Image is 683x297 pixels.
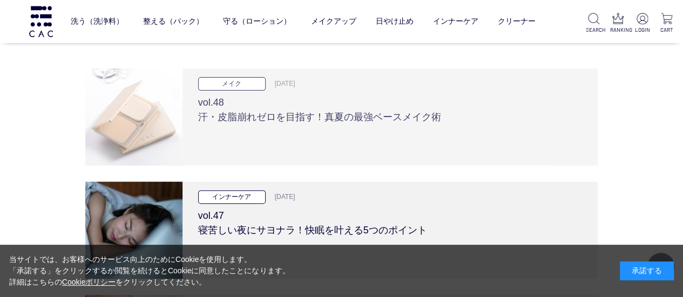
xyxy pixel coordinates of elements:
[610,26,626,34] p: RANKING
[85,68,182,165] img: 汗・皮脂崩れゼロを目指す！真夏の最強ベースメイク術
[62,278,116,286] a: Cookieポリシー
[85,182,182,279] img: 寝苦しい夜にサヨナラ！快眠を叶える5つのポイント
[198,204,583,238] h3: vol.47 寝苦しい夜にサヨナラ！快眠を叶える5つのポイント
[71,8,124,35] a: 洗う（洗浄料）
[610,13,626,34] a: RANKING
[310,8,356,35] a: メイクアップ
[198,190,266,204] p: インナーケア
[586,26,601,34] p: SEARCH
[634,13,650,34] a: LOGIN
[28,6,55,37] img: logo
[268,78,295,90] p: [DATE]
[223,8,291,35] a: 守る（ローション）
[198,91,583,125] h3: vol.48 汗・皮脂崩れゼロを目指す！真夏の最強ベースメイク術
[198,77,266,91] p: メイク
[620,261,674,280] div: 承諾する
[432,8,478,35] a: インナーケア
[85,68,598,165] a: 汗・皮脂崩れゼロを目指す！真夏の最強ベースメイク術 メイク [DATE] vol.48汗・皮脂崩れゼロを目指す！真夏の最強ベースメイク術
[497,8,535,35] a: クリーナー
[375,8,413,35] a: 日やけ止め
[586,13,601,34] a: SEARCH
[143,8,204,35] a: 整える（パック）
[268,191,295,203] p: [DATE]
[659,13,674,34] a: CART
[634,26,650,34] p: LOGIN
[85,182,598,279] a: 寝苦しい夜にサヨナラ！快眠を叶える5つのポイント インナーケア [DATE] vol.47寝苦しい夜にサヨナラ！快眠を叶える5つのポイント
[659,26,674,34] p: CART
[9,254,290,288] div: 当サイトでは、お客様へのサービス向上のためにCookieを使用します。 「承諾する」をクリックするか閲覧を続けるとCookieに同意したことになります。 詳細はこちらの をクリックしてください。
